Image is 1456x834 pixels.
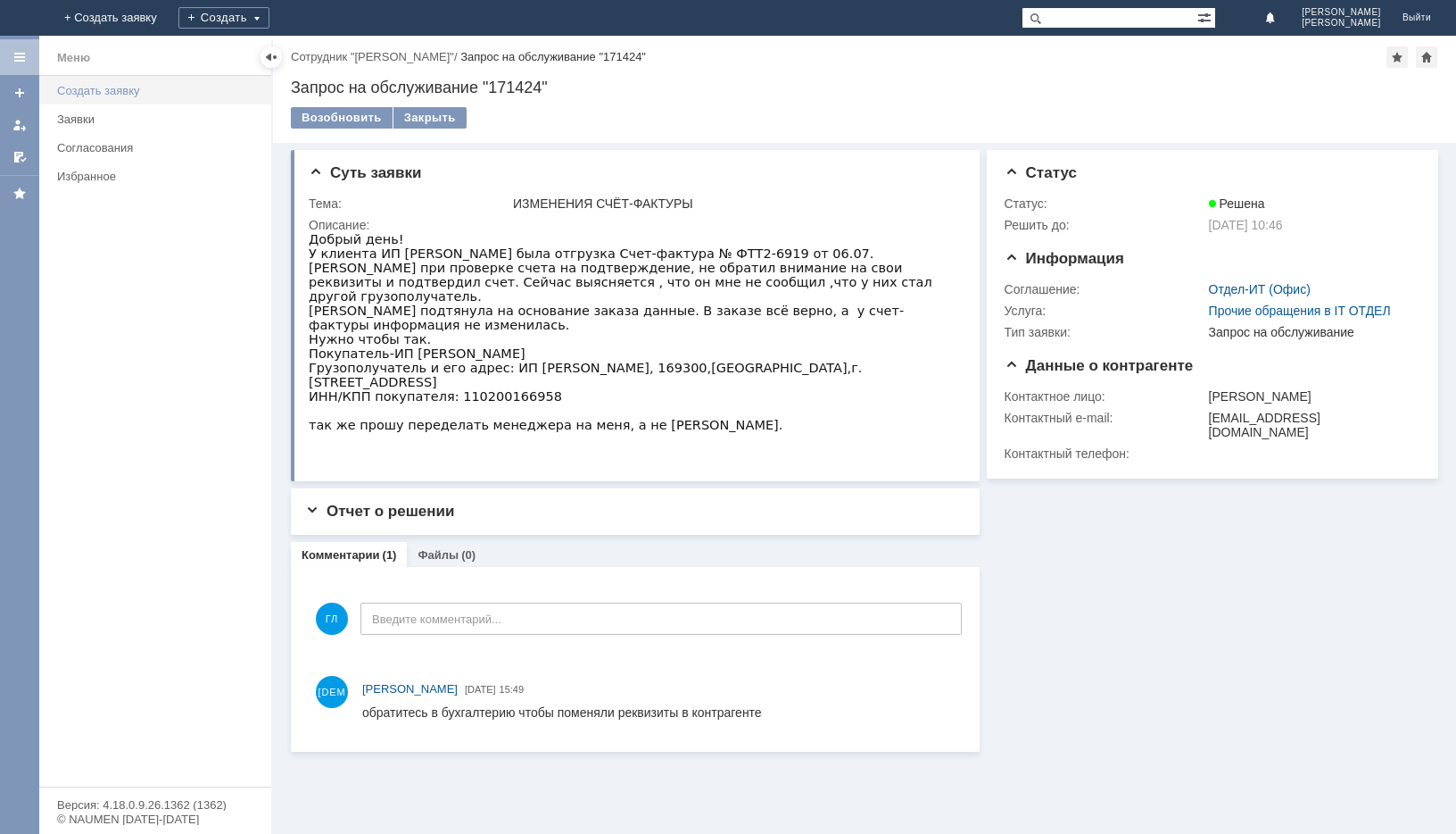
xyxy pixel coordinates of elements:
div: Меню [57,47,90,69]
div: © NAUMEN [DATE]-[DATE] [57,813,253,825]
a: Отдел-ИТ (Офис) [1209,282,1311,296]
div: Запрос на обслуживание [1209,325,1413,339]
span: [PERSON_NAME] [1302,7,1381,18]
a: [PERSON_NAME] [362,680,458,698]
a: Прочие обращения в IT ОТДЕЛ [1209,304,1391,318]
a: Мои согласования [5,143,34,171]
div: Согласования [57,141,261,154]
div: Избранное [57,170,241,183]
span: [PERSON_NAME] [1302,18,1381,29]
a: Комментарии [302,548,380,562]
div: Контактный телефон: [1005,446,1205,461]
div: Контактный e-mail: [1005,411,1205,425]
span: Суть заявки [309,164,421,181]
div: Добавить в избранное [1386,46,1408,68]
a: Сотрудник "[PERSON_NAME]" [291,50,454,63]
div: Скрыть меню [261,46,282,68]
div: Создать заявку [57,84,261,97]
div: [PERSON_NAME] [1209,389,1413,404]
span: Данные о контрагенте [1005,357,1194,374]
a: Создать заявку [5,79,34,107]
div: Запрос на обслуживание "171424" [460,50,646,63]
div: Решить до: [1005,218,1205,232]
div: Версия: 4.18.0.9.26.1362 (1362) [57,799,253,811]
span: Отчет о решении [305,503,454,520]
div: Соглашение: [1005,282,1205,296]
div: Статус: [1005,196,1205,211]
span: Решена [1209,196,1265,211]
span: ГЛ [316,603,348,635]
div: Контактное лицо: [1005,389,1205,404]
div: Тип заявки: [1005,325,1205,339]
div: / [291,50,460,63]
a: Файлы [418,548,459,562]
span: [DATE] [465,684,496,695]
div: Сделать домашней страницей [1416,46,1437,68]
span: Статус [1005,164,1077,181]
div: Заявки [57,113,261,126]
a: Создать заявку [50,77,268,104]
span: Информация [1005,250,1124,267]
div: ИЗМЕНЕНИЯ СЧЁТ-ФАКТУРЫ [513,196,955,211]
span: Расширенный поиск [1197,8,1215,25]
div: (0) [461,548,476,562]
div: Создать [178,7,269,29]
div: Запрос на обслуживание "171424" [291,79,1438,96]
a: Мои заявки [5,111,34,139]
span: [PERSON_NAME] [362,682,458,696]
div: (1) [383,548,397,562]
div: Описание: [309,218,958,232]
div: Услуга: [1005,304,1205,318]
span: 15:49 [500,684,525,695]
div: [EMAIL_ADDRESS][DOMAIN_NAME] [1209,411,1413,439]
a: Согласования [50,134,268,162]
div: Тема: [309,196,509,211]
a: Заявки [50,105,268,133]
span: [DATE] 10:46 [1209,218,1283,232]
